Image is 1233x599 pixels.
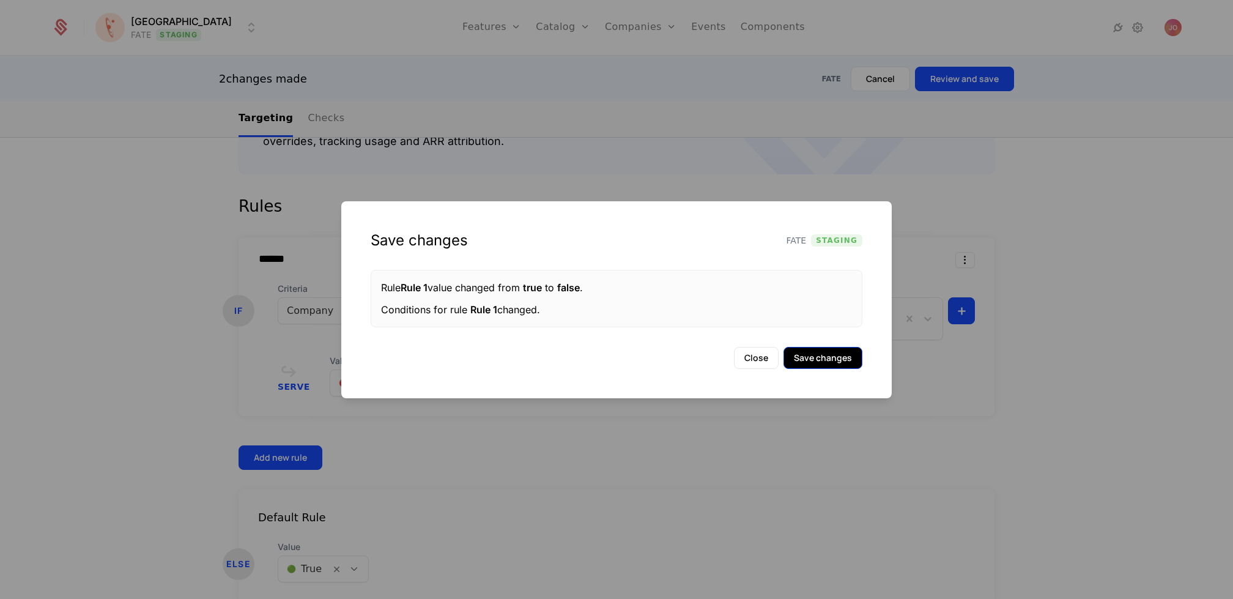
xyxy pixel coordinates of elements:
button: Save changes [783,347,862,369]
span: Rule 1 [470,303,497,316]
div: Conditions for rule changed. [381,302,852,317]
button: Close [734,347,779,369]
span: true [523,281,542,294]
span: Staging [811,234,862,247]
span: FATE [787,234,807,247]
div: Save changes [371,231,468,250]
div: Rule value changed from to . [381,280,852,295]
span: false [557,281,580,294]
span: Rule 1 [401,281,428,294]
